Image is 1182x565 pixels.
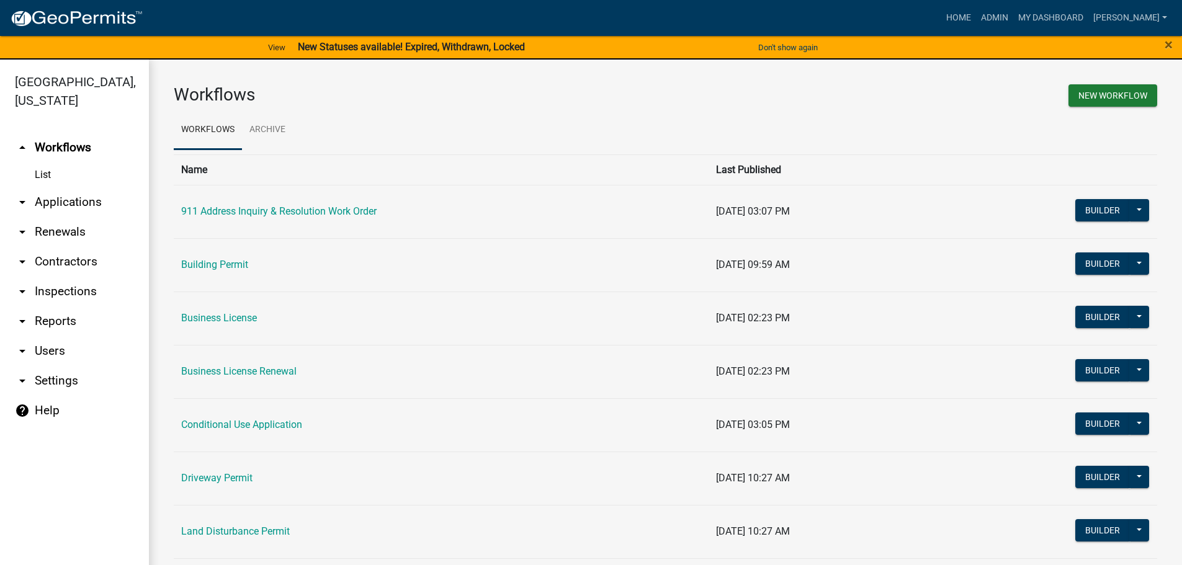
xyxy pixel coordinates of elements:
span: [DATE] 09:59 AM [716,259,790,270]
i: arrow_drop_down [15,254,30,269]
a: 911 Address Inquiry & Resolution Work Order [181,205,377,217]
i: arrow_drop_down [15,225,30,239]
button: Don't show again [753,37,823,58]
a: Archive [242,110,293,150]
strong: New Statuses available! Expired, Withdrawn, Locked [298,41,525,53]
a: View [263,37,290,58]
span: [DATE] 02:23 PM [716,312,790,324]
button: Builder [1075,199,1130,221]
i: arrow_drop_up [15,140,30,155]
span: [DATE] 10:27 AM [716,525,790,537]
button: Builder [1075,412,1130,435]
span: [DATE] 03:07 PM [716,205,790,217]
span: [DATE] 03:05 PM [716,419,790,430]
h3: Workflows [174,84,656,105]
button: Builder [1075,252,1130,275]
a: Business License Renewal [181,365,297,377]
a: My Dashboard [1013,6,1088,30]
i: arrow_drop_down [15,314,30,329]
a: Land Disturbance Permit [181,525,290,537]
i: arrow_drop_down [15,284,30,299]
a: Conditional Use Application [181,419,302,430]
i: arrow_drop_down [15,373,30,388]
a: Admin [976,6,1013,30]
span: [DATE] 10:27 AM [716,472,790,484]
i: arrow_drop_down [15,344,30,358]
a: Driveway Permit [181,472,253,484]
span: [DATE] 02:23 PM [716,365,790,377]
button: Builder [1075,306,1130,328]
button: Builder [1075,359,1130,381]
button: Builder [1075,466,1130,488]
a: Business License [181,312,257,324]
span: × [1165,36,1173,53]
button: New Workflow [1068,84,1157,107]
a: Home [941,6,976,30]
a: [PERSON_NAME] [1088,6,1172,30]
a: Building Permit [181,259,248,270]
i: arrow_drop_down [15,195,30,210]
button: Builder [1075,519,1130,541]
th: Last Published [709,154,931,185]
button: Close [1165,37,1173,52]
i: help [15,403,30,418]
th: Name [174,154,709,185]
a: Workflows [174,110,242,150]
